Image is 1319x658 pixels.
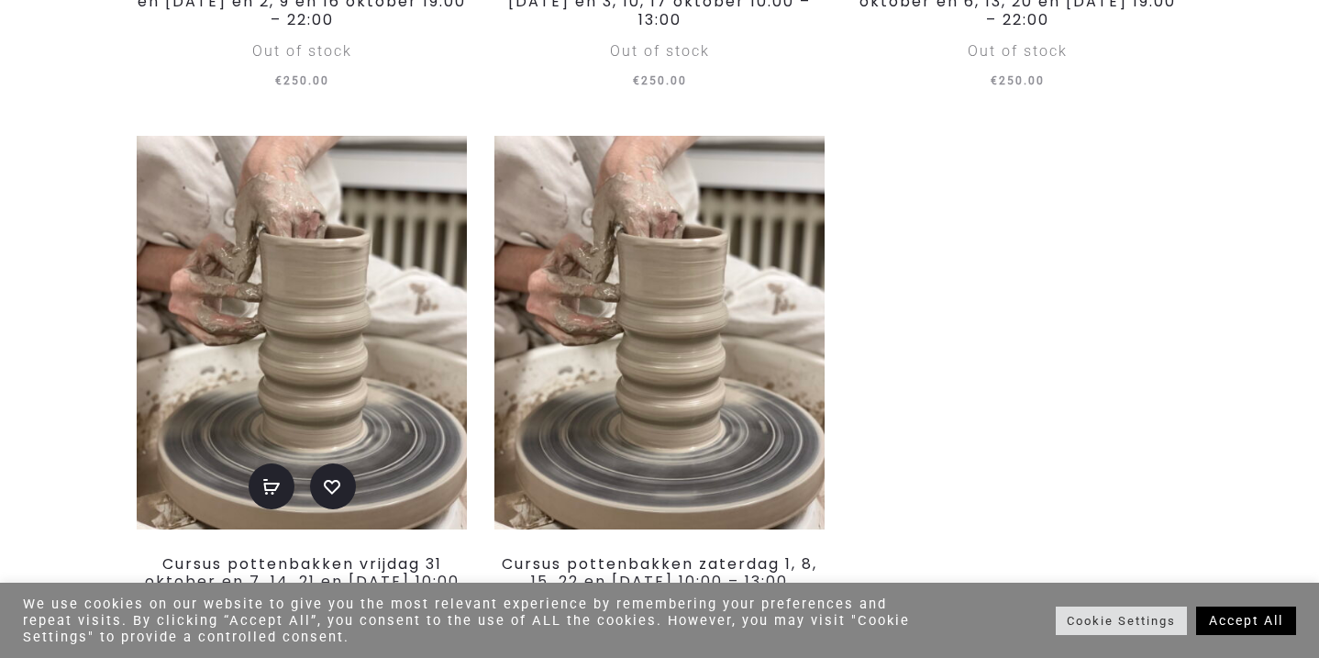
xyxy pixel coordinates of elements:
[137,136,467,530] img: Deelnemer leert keramiek draaien tijdens een les in Rotterdam. Perfect voor beginners en gevorder...
[310,463,356,509] a: Add to wishlist
[494,36,825,67] div: Out of stock
[23,596,914,645] div: We use cookies on our website to give you the most relevant experience by remembering your prefer...
[1196,607,1296,635] a: Accept All
[852,36,1182,67] div: Out of stock
[145,553,460,609] a: Cursus pottenbakken vrijdag 31 oktober en 7, 14, 21 en [DATE] 10:00 – 13:00
[633,74,687,87] span: 250.00
[275,74,329,87] span: 250.00
[1056,607,1187,635] a: Cookie Settings
[137,36,467,67] div: Out of stock
[991,74,999,87] span: €
[502,553,817,592] a: Cursus pottenbakken zaterdag 1, 8, 15, 22 en [DATE] 10:00 – 13:00
[275,74,283,87] span: €
[249,463,294,509] a: Add to basket: “Cursus pottenbakken vrijdag 31 oktober en 7, 14, 21 en 28 november 10:00 – 13:00”
[494,136,825,530] img: Deelnemer leert keramiek draaien tijdens een les in Rotterdam. Perfect voor beginners en gevorder...
[633,74,641,87] span: €
[991,74,1045,87] span: 250.00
